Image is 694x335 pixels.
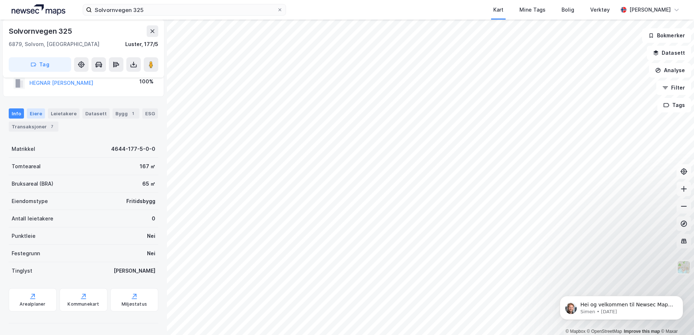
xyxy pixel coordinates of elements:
button: Bokmerker [642,28,691,43]
div: Eiendomstype [12,197,48,206]
button: Tags [657,98,691,112]
div: Miljøstatus [122,301,147,307]
div: Info [9,108,24,119]
div: Datasett [82,108,110,119]
a: OpenStreetMap [587,329,622,334]
button: Filter [656,80,691,95]
div: Solvornvegen 325 [9,25,74,37]
div: Bygg [113,108,139,119]
div: ESG [142,108,158,119]
a: Improve this map [624,329,660,334]
div: Kart [493,5,503,14]
div: Mine Tags [519,5,546,14]
div: Leietakere [48,108,79,119]
div: Matrikkel [12,145,35,153]
button: Datasett [647,46,691,60]
div: [PERSON_NAME] [629,5,671,14]
div: Fritidsbygg [126,197,155,206]
div: Arealplaner [20,301,45,307]
div: Luster, 177/5 [125,40,158,49]
div: Kommunekart [68,301,99,307]
div: 7 [48,123,56,130]
div: Transaksjoner [9,121,58,132]
div: Festegrunn [12,249,40,258]
div: 100% [139,77,154,86]
div: Punktleie [12,232,36,240]
img: Z [677,260,691,274]
div: Bolig [562,5,574,14]
div: 167 ㎡ [140,162,155,171]
img: logo.a4113a55bc3d86da70a041830d287a7e.svg [12,4,65,15]
button: Tag [9,57,71,72]
div: Tomteareal [12,162,41,171]
div: 4644-177-5-0-0 [111,145,155,153]
div: 65 ㎡ [142,179,155,188]
div: [PERSON_NAME] [114,266,155,275]
div: 1 [129,110,136,117]
div: Bruksareal (BRA) [12,179,53,188]
div: 0 [152,214,155,223]
div: Antall leietakere [12,214,53,223]
iframe: Intercom notifications message [549,281,694,331]
a: Mapbox [566,329,585,334]
div: Eiere [27,108,45,119]
button: Analyse [649,63,691,78]
div: Nei [147,232,155,240]
div: Nei [147,249,155,258]
input: Søk på adresse, matrikkel, gårdeiere, leietakere eller personer [92,4,277,15]
div: 6879, Solvorn, [GEOGRAPHIC_DATA] [9,40,99,49]
div: Tinglyst [12,266,32,275]
div: Verktøy [590,5,610,14]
